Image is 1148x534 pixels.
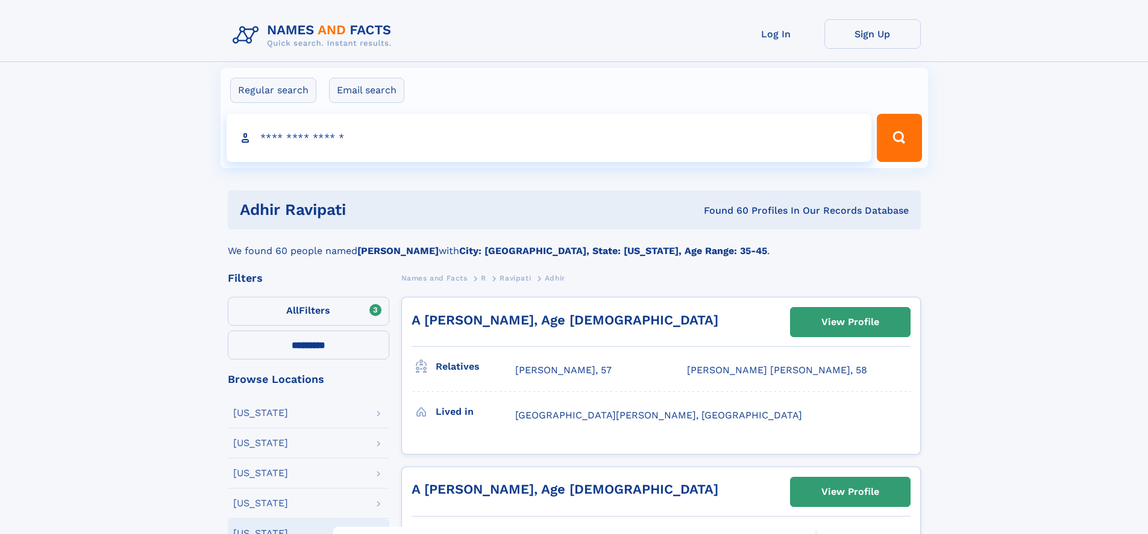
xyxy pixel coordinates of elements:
[791,308,910,337] a: View Profile
[436,356,515,377] h3: Relatives
[525,204,909,217] div: Found 60 Profiles In Our Records Database
[228,229,921,258] div: We found 60 people named with .
[233,468,288,478] div: [US_STATE]
[481,274,486,282] span: R
[412,482,718,497] a: A [PERSON_NAME], Age [DEMOGRAPHIC_DATA]
[877,114,921,162] button: Search Button
[824,19,921,49] a: Sign Up
[228,273,389,284] div: Filters
[240,202,525,217] h1: adhir ravipati
[230,78,316,103] label: Regular search
[228,19,401,52] img: Logo Names and Facts
[500,270,531,285] a: Ravipati
[233,498,288,508] div: [US_STATE]
[233,438,288,448] div: [US_STATE]
[500,274,531,282] span: Ravipati
[728,19,824,49] a: Log In
[821,478,879,506] div: View Profile
[228,374,389,385] div: Browse Locations
[459,245,767,256] b: City: [GEOGRAPHIC_DATA], State: [US_STATE], Age Range: 35-45
[515,364,612,377] a: [PERSON_NAME], 57
[286,305,299,316] span: All
[545,274,565,282] span: Adhir
[228,297,389,326] label: Filters
[481,270,486,285] a: R
[401,270,468,285] a: Names and Facts
[233,408,288,418] div: [US_STATE]
[791,477,910,506] a: View Profile
[436,402,515,422] h3: Lived in
[821,308,879,336] div: View Profile
[357,245,439,256] b: [PERSON_NAME]
[515,409,802,421] span: [GEOGRAPHIC_DATA][PERSON_NAME], [GEOGRAPHIC_DATA]
[329,78,404,103] label: Email search
[412,312,718,328] a: A [PERSON_NAME], Age [DEMOGRAPHIC_DATA]
[227,114,872,162] input: search input
[687,364,867,377] a: [PERSON_NAME] [PERSON_NAME], 58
